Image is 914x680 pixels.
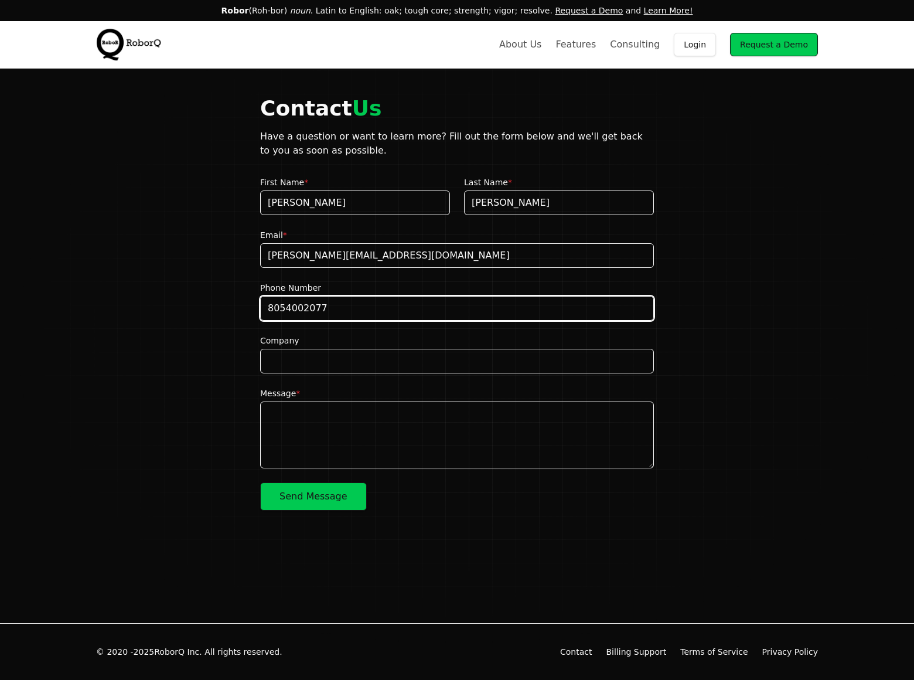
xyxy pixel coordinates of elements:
a: Billing Support [606,646,666,658]
a: Features [555,38,596,52]
span: Robor [221,6,249,15]
a: Request a Demo [730,33,818,56]
a: Privacy Policy [762,646,818,658]
label: Email [260,229,654,241]
h1: Contact [260,97,654,120]
span: Us [352,96,382,120]
button: Send Message [260,482,367,511]
p: © 2020 - 2025 RoborQ Inc. All rights reserved. [96,646,282,658]
label: Phone Number [260,282,654,294]
a: Login [674,33,716,56]
p: (Roh-bor) . Latin to English: oak; tough core; strength; vigor; resolve. and [14,5,900,16]
a: About Us [499,38,541,52]
label: Company [260,335,654,346]
a: Contact [560,646,592,658]
label: Last Name [464,176,654,188]
img: RoborQ Inc. Logo [96,27,166,62]
label: Message [260,387,654,399]
a: Terms of Service [680,646,748,658]
em: noun [290,6,311,15]
a: Request a Demo [555,6,623,15]
a: Consulting [610,38,660,52]
a: Learn More! [644,6,693,15]
label: First Name [260,176,450,188]
p: Have a question or want to learn more? Fill out the form below and we'll get back to you as soon ... [260,130,654,158]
